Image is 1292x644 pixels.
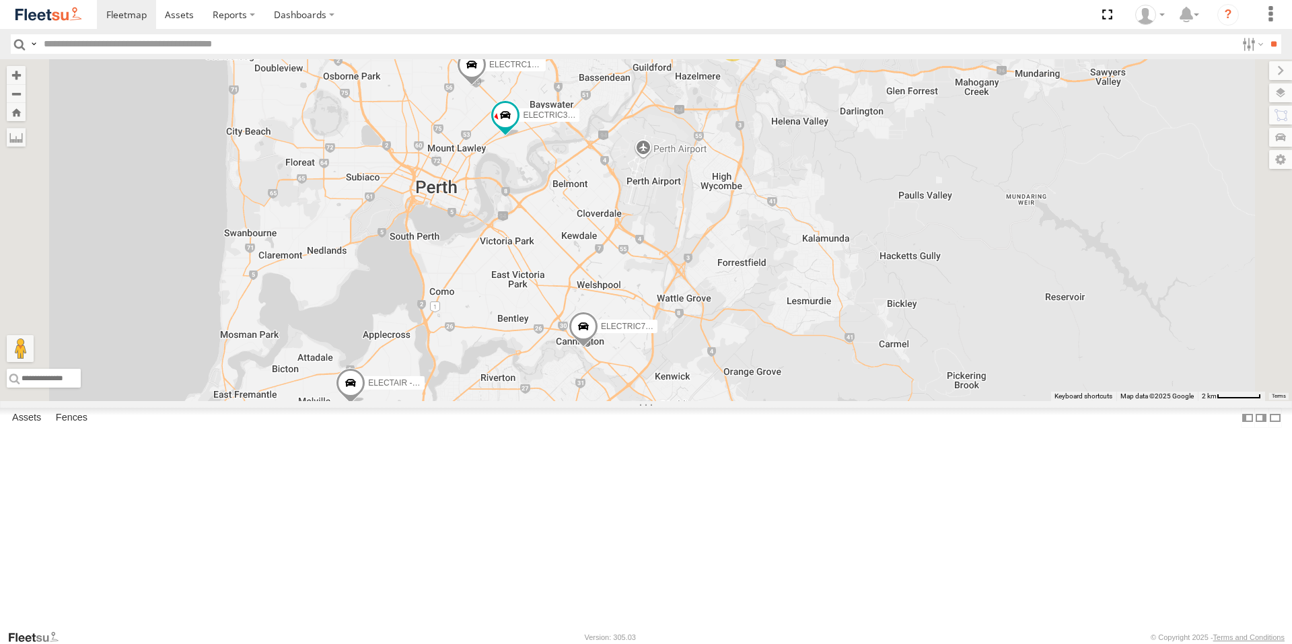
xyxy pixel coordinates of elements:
span: ELECTAIR - Riaan [368,378,435,388]
button: Keyboard shortcuts [1054,392,1112,401]
a: Terms and Conditions [1213,633,1285,641]
label: Measure [7,128,26,147]
label: Fences [49,408,94,427]
span: Map data ©2025 Google [1120,392,1194,400]
label: Assets [5,408,48,427]
img: fleetsu-logo-horizontal.svg [13,5,83,24]
button: Zoom Home [7,103,26,121]
div: Version: 305.03 [585,633,636,641]
button: Zoom out [7,84,26,103]
a: Visit our Website [7,631,69,644]
span: ELECTRIC7 - [PERSON_NAME] [601,322,719,331]
label: Map Settings [1269,150,1292,169]
div: Wayne Betts [1130,5,1170,25]
span: 2 km [1202,392,1217,400]
button: Zoom in [7,66,26,84]
label: Hide Summary Table [1268,408,1282,427]
label: Dock Summary Table to the Right [1254,408,1268,427]
span: ELECTRIC3 - [PERSON_NAME] [523,110,641,120]
label: Search Filter Options [1237,34,1266,54]
span: ELECTRC14 - Spare [489,60,565,69]
button: Map scale: 2 km per 62 pixels [1198,392,1265,401]
label: Dock Summary Table to the Left [1241,408,1254,427]
button: Drag Pegman onto the map to open Street View [7,335,34,362]
label: Search Query [28,34,39,54]
i: ? [1217,4,1239,26]
a: Terms [1272,394,1286,399]
div: © Copyright 2025 - [1151,633,1285,641]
